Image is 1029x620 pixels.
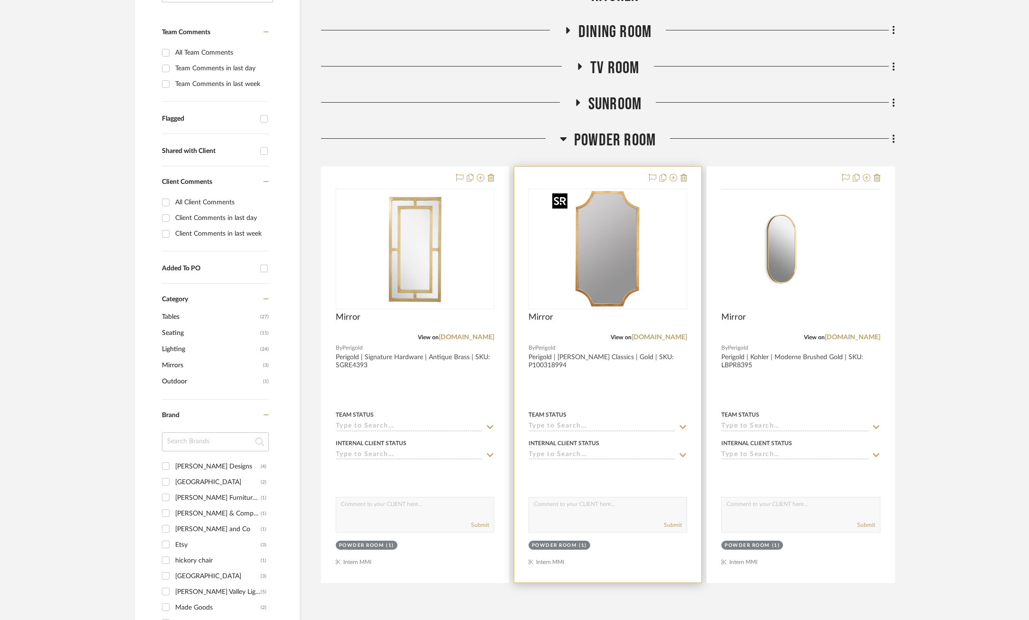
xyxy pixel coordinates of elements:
[535,343,556,353] span: Perigold
[162,432,269,451] input: Search Brands
[529,439,599,448] div: Internal Client Status
[529,312,553,323] span: Mirror
[529,422,676,431] input: Type to Search…
[529,410,566,419] div: Team Status
[162,412,179,419] span: Brand
[529,189,687,309] div: 0
[260,325,269,341] span: (11)
[175,569,261,584] div: [GEOGRAPHIC_DATA]
[439,334,494,341] a: [DOMAIN_NAME]
[339,542,384,549] div: Powder Room
[664,521,682,529] button: Submit
[471,521,489,529] button: Submit
[261,553,266,568] div: (1)
[162,357,261,373] span: Mirrors
[611,334,632,340] span: View on
[772,542,780,549] div: (1)
[825,334,880,341] a: [DOMAIN_NAME]
[632,334,687,341] a: [DOMAIN_NAME]
[579,542,587,549] div: (1)
[175,195,266,210] div: All Client Comments
[175,537,261,553] div: Etsy
[162,265,255,273] div: Added To PO
[356,190,474,308] img: Mirror
[336,343,342,353] span: By
[728,343,748,353] span: Perigold
[261,459,266,474] div: (4)
[175,475,261,490] div: [GEOGRAPHIC_DATA]
[261,475,266,490] div: (2)
[721,410,759,419] div: Team Status
[175,61,266,76] div: Team Comments in last day
[261,490,266,506] div: (1)
[261,584,266,600] div: (5)
[336,312,360,323] span: Mirror
[574,130,656,151] span: Powder Room
[386,542,394,549] div: (1)
[261,600,266,615] div: (2)
[260,309,269,324] span: (27)
[721,312,746,323] span: Mirror
[857,521,875,529] button: Submit
[162,309,258,325] span: Tables
[162,341,258,357] span: Lighting
[162,325,258,341] span: Seating
[721,343,728,353] span: By
[336,451,483,460] input: Type to Search…
[721,439,792,448] div: Internal Client Status
[162,29,210,36] span: Team Comments
[590,58,639,78] span: TV ROOM
[336,410,374,419] div: Team Status
[175,459,261,474] div: [PERSON_NAME] Designs
[175,45,266,60] div: All Team Comments
[532,542,577,549] div: Powder Room
[263,358,269,373] span: (3)
[588,94,642,114] span: SUNROOM
[162,296,188,304] span: Category
[261,506,266,521] div: (1)
[162,373,261,390] span: Outdoor
[175,76,266,92] div: Team Comments in last week
[175,210,266,226] div: Client Comments in last day
[261,537,266,553] div: (3)
[578,22,651,42] span: Dining Room
[175,506,261,521] div: [PERSON_NAME] & Company
[804,334,825,340] span: View on
[175,600,261,615] div: Made Goods
[418,334,439,340] span: View on
[548,190,667,308] img: Mirror
[725,542,770,549] div: Powder Room
[162,115,255,123] div: Flagged
[342,343,363,353] span: Perigold
[162,147,255,155] div: Shared with Client
[263,374,269,389] span: (1)
[529,451,676,460] input: Type to Search…
[260,342,269,357] span: (24)
[175,226,266,241] div: Client Comments in last week
[261,522,266,537] div: (1)
[175,522,261,537] div: [PERSON_NAME] and Co
[175,553,261,568] div: hickory chair
[175,584,261,600] div: [PERSON_NAME] Valley Lighting Group
[175,490,261,506] div: [PERSON_NAME] Furniture Company
[529,343,535,353] span: By
[336,439,406,448] div: Internal Client Status
[722,189,841,309] div: 0
[721,451,869,460] input: Type to Search…
[721,422,869,431] input: Type to Search…
[162,179,212,185] span: Client Comments
[336,422,483,431] input: Type to Search…
[261,569,266,584] div: (3)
